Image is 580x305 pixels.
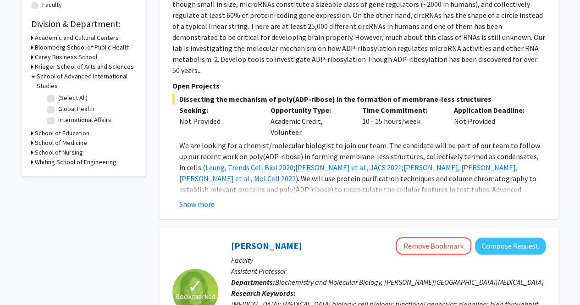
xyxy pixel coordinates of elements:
[231,277,275,287] b: Departments:
[362,105,440,116] p: Time Commitment:
[35,157,116,167] h3: Whiting School of Engineering
[58,115,111,125] label: International Affairs
[7,264,39,298] iframe: Chat
[175,291,215,302] span: Bookmarked
[179,199,215,210] button: Show more
[396,237,471,255] button: Remove Bookmark
[35,33,119,43] h3: Academic and Cultural Centers
[475,238,546,255] button: Compose Request to Utthara Nayar
[172,94,546,105] span: Dissecting the mechanism of poly(ADP-ribose) in the formation of membrane-less structures
[231,266,546,277] p: Assistant Professor
[179,105,257,116] p: Seeking:
[179,116,257,127] div: Not Provided
[271,105,348,116] p: Opportunity Type:
[37,72,137,91] h3: School of Advanced International Studies
[35,52,97,62] h3: Carey Business School
[231,255,546,266] p: Faculty
[35,43,130,52] h3: Bloomberg School of Public Health
[454,105,532,116] p: Application Deadline:
[264,105,355,138] div: Academic Credit, Volunteer
[231,288,296,298] b: Research Keywords:
[355,105,447,138] div: 10 - 15 hours/week
[275,277,544,287] span: Biochemistry and Molecular Biology, [PERSON_NAME][GEOGRAPHIC_DATA][MEDICAL_DATA]
[295,163,402,172] a: [PERSON_NAME] et al , JACS 2021
[179,140,546,217] p: We are looking for a chemist/molecular biologist to join our team. The candidate will be part of ...
[35,128,89,138] h3: School of Education
[58,93,88,103] label: (Select All)
[188,282,203,291] span: ✓
[58,104,94,114] label: Global Health
[205,163,293,172] a: Leung, Trends Cell Biol 2020
[447,105,539,138] div: Not Provided
[35,62,134,72] h3: Krieger School of Arts and Sciences
[35,148,83,157] h3: School of Nursing
[172,80,546,91] p: Open Projects
[231,240,302,251] a: [PERSON_NAME]
[35,138,87,148] h3: School of Medicine
[31,18,137,29] h2: Division & Department:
